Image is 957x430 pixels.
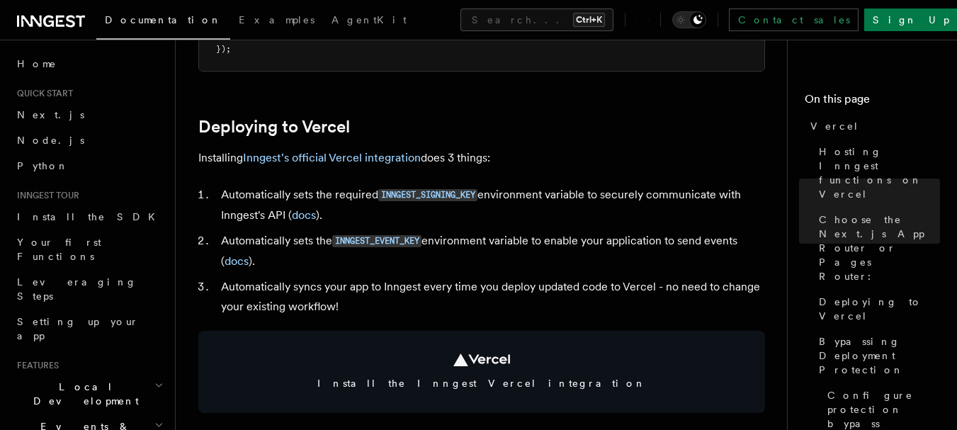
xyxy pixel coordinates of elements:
[17,276,137,302] span: Leveraging Steps
[17,135,84,146] span: Node.js
[332,14,407,26] span: AgentKit
[105,14,222,26] span: Documentation
[230,4,323,38] a: Examples
[215,376,748,390] span: Install the Inngest Vercel integration
[96,4,230,40] a: Documentation
[672,11,706,28] button: Toggle dark mode
[198,148,765,168] p: Installing does 3 things:
[11,380,154,408] span: Local Development
[805,91,940,113] h4: On this page
[11,230,166,269] a: Your first Functions
[17,57,57,71] span: Home
[573,13,605,27] kbd: Ctrl+K
[17,160,69,171] span: Python
[11,374,166,414] button: Local Development
[17,211,164,222] span: Install the SDK
[378,189,477,201] code: INNGEST_SIGNING_KEY
[729,9,859,31] a: Contact sales
[819,145,940,201] span: Hosting Inngest functions on Vercel
[239,14,315,26] span: Examples
[332,235,421,247] code: INNGEST_EVENT_KEY
[819,213,940,283] span: Choose the Next.js App Router or Pages Router:
[11,204,166,230] a: Install the SDK
[11,309,166,349] a: Setting up your app
[216,44,231,54] span: });
[17,109,84,120] span: Next.js
[11,88,73,99] span: Quick start
[11,102,166,128] a: Next.js
[819,334,940,377] span: Bypassing Deployment Protection
[813,207,940,289] a: Choose the Next.js App Router or Pages Router:
[17,237,101,262] span: Your first Functions
[11,153,166,179] a: Python
[217,277,765,317] li: Automatically syncs your app to Inngest every time you deploy updated code to Vercel - no need to...
[17,316,139,341] span: Setting up your app
[332,234,421,247] a: INNGEST_EVENT_KEY
[11,190,79,201] span: Inngest tour
[819,295,940,323] span: Deploying to Vercel
[813,289,940,329] a: Deploying to Vercel
[292,208,316,222] a: docs
[11,360,59,371] span: Features
[198,117,350,137] a: Deploying to Vercel
[243,151,421,164] a: Inngest's official Vercel integration
[11,51,166,77] a: Home
[813,329,940,383] a: Bypassing Deployment Protection
[217,231,765,271] li: Automatically sets the environment variable to enable your application to send events ( ).
[11,269,166,309] a: Leveraging Steps
[460,9,613,31] button: Search...Ctrl+K
[810,119,859,133] span: Vercel
[378,188,477,201] a: INNGEST_SIGNING_KEY
[217,185,765,225] li: Automatically sets the required environment variable to securely communicate with Inngest's API ( ).
[225,254,249,268] a: docs
[11,128,166,153] a: Node.js
[323,4,415,38] a: AgentKit
[813,139,940,207] a: Hosting Inngest functions on Vercel
[805,113,940,139] a: Vercel
[198,331,765,413] a: Install the Inngest Vercel integration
